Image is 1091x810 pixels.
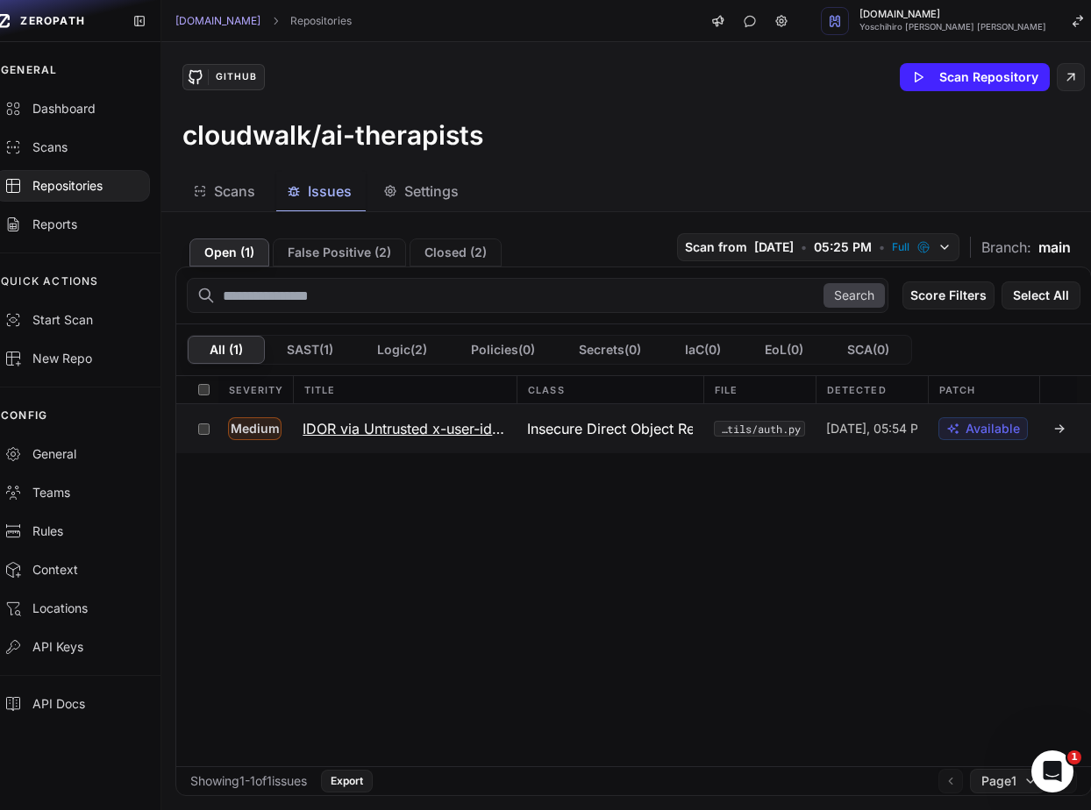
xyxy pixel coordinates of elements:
span: 05:25 PM [814,238,872,256]
span: Settings [404,181,459,202]
button: Policies(0) [449,336,557,364]
div: Reports [4,216,139,233]
span: 1 [1067,750,1081,764]
span: Yoschihiro [PERSON_NAME] [PERSON_NAME] [859,23,1046,32]
h3: cloudwalk/ai-therapists [182,119,483,151]
button: False Positive (2) [273,238,406,266]
button: IDOR via Untrusted x-user-id Header [292,404,517,453]
span: Scan from [685,238,747,256]
h3: IDOR via Untrusted x-user-id Header [303,418,506,439]
div: Context [4,561,139,579]
div: API Keys [4,638,139,656]
button: EoL(0) [743,336,825,364]
div: API Docs [4,695,139,713]
a: Repositories [290,14,352,28]
div: Start Scan [4,311,139,329]
iframe: Intercom live chat [1031,750,1073,792]
div: Medium IDOR via Untrusted x-user-id Header Insecure Direct Object Reference (IDOR) src/presentati... [176,404,1091,453]
svg: chevron right, [269,15,282,27]
span: Scans [214,181,255,202]
p: CONFIG [1,409,47,423]
div: Title [293,376,517,403]
button: Page1 [970,769,1045,793]
span: • [879,238,885,256]
button: Logic(2) [355,336,449,364]
p: GENERAL [1,63,57,77]
div: Showing 1 - 1 of 1 issues [190,772,307,790]
button: Export [321,770,373,792]
button: Secrets(0) [557,336,663,364]
span: Insecure Direct Object Reference (IDOR) [527,418,693,439]
span: Medium [228,417,282,440]
div: Teams [4,484,139,501]
span: • [801,238,807,256]
div: Patch [928,376,1040,403]
span: Available [966,420,1020,437]
span: main [1038,237,1071,258]
div: Rules [4,522,139,540]
button: Open (1) [189,238,269,266]
a: [DOMAIN_NAME] [175,14,260,28]
button: Score Filters [902,281,995,309]
div: Severity [218,376,293,403]
button: Scan from [DATE] • 05:25 PM • Full [677,233,959,261]
span: Branch: [981,237,1031,258]
button: Select All [1002,281,1080,309]
div: Repositories [4,177,139,195]
span: Issues [308,181,352,202]
nav: breadcrumb [175,14,352,28]
span: [DATE] [754,238,794,256]
button: IaC(0) [663,336,743,364]
button: SCA(0) [825,336,911,364]
div: General [4,445,139,463]
div: Class [517,376,703,403]
div: Dashboard [4,100,139,117]
button: src/presentation/mcp/utils/auth.py [714,421,805,437]
div: Detected [816,376,928,403]
span: Page 1 [981,772,1016,790]
button: All (1) [188,336,265,364]
div: New Repo [4,350,139,367]
button: Closed (2) [410,238,502,266]
span: Full [892,240,909,254]
button: SAST(1) [265,336,355,364]
div: Locations [4,600,139,617]
span: [DOMAIN_NAME] [859,10,1046,19]
span: ZEROPATH [20,14,85,28]
div: GitHub [208,69,264,85]
div: Scans [4,139,139,156]
span: [DATE], 05:54 PM [826,420,917,437]
p: QUICK ACTIONS [1,274,99,288]
button: Scan Repository [900,63,1050,91]
button: Search [824,283,885,308]
div: File [703,376,816,403]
